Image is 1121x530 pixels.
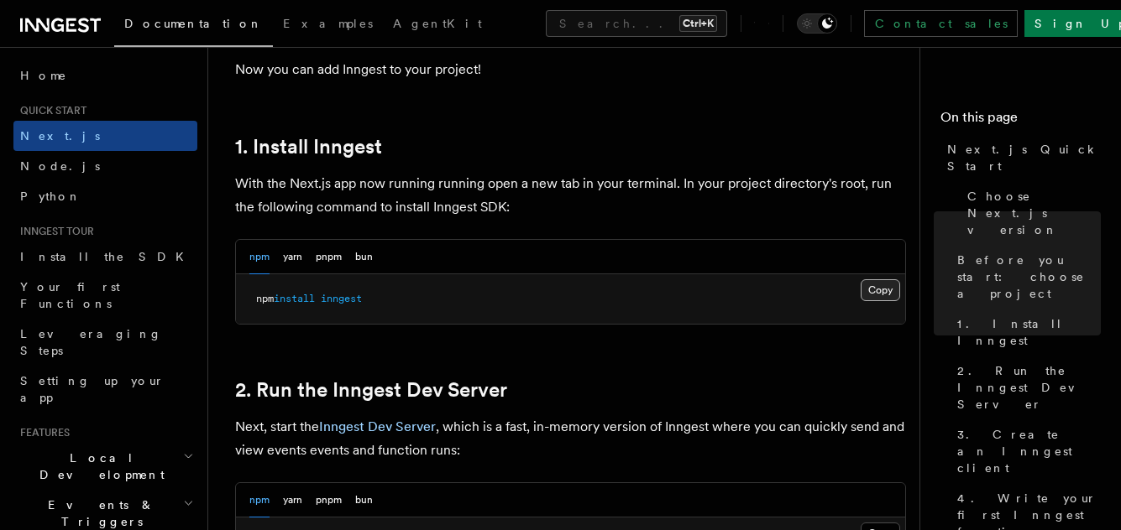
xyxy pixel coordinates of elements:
span: Before you start: choose a project [957,252,1101,302]
a: Contact sales [864,10,1018,37]
span: Examples [283,17,373,30]
a: AgentKit [383,5,492,45]
a: Before you start: choose a project [951,245,1101,309]
span: Next.js [20,129,100,143]
a: Documentation [114,5,273,47]
a: Node.js [13,151,197,181]
h4: On this page [940,107,1101,134]
button: yarn [283,240,302,274]
p: Now you can add Inngest to your project! [235,58,906,81]
span: Choose Next.js version [967,188,1101,238]
button: npm [249,240,270,274]
span: Documentation [124,17,263,30]
span: Your first Functions [20,280,120,310]
span: Inngest tour [13,225,94,238]
span: npm [256,293,274,304]
span: Leveraging Steps [20,327,162,357]
button: bun [355,483,373,517]
span: Home [20,67,67,84]
a: 1. Install Inngest [235,135,382,158]
a: 2. Run the Inngest Dev Server [951,356,1101,419]
a: 1. Install Inngest [951,309,1101,356]
span: inngest [321,293,362,304]
p: Next, start the , which is a fast, in-memory version of Inngest where you can quickly send and vi... [235,415,906,462]
span: Features [13,426,70,439]
p: With the Next.js app now running running open a new tab in your terminal. In your project directo... [235,172,906,219]
span: install [274,293,315,304]
button: Toggle dark mode [797,13,837,34]
span: AgentKit [393,17,482,30]
span: 2. Run the Inngest Dev Server [957,362,1101,413]
button: Local Development [13,443,197,490]
span: 3. Create an Inngest client [957,426,1101,476]
span: Node.js [20,159,100,173]
a: Next.js [13,121,197,151]
span: Install the SDK [20,250,194,263]
button: pnpm [316,483,342,517]
button: yarn [283,483,302,517]
a: 2. Run the Inngest Dev Server [235,378,507,402]
button: Copy [861,279,900,301]
span: Quick start [13,104,86,117]
span: Events & Triggers [13,496,183,530]
a: Leveraging Steps [13,319,197,366]
a: Install the SDK [13,242,197,272]
span: Python [20,190,81,203]
a: Python [13,181,197,211]
button: npm [249,483,270,517]
a: Your first Functions [13,272,197,319]
a: Inngest Dev Server [319,418,436,434]
span: Setting up your app [20,374,165,404]
a: Next.js Quick Start [940,134,1101,181]
a: Choose Next.js version [961,181,1101,245]
button: pnpm [316,240,342,274]
span: Next.js Quick Start [947,141,1101,174]
span: 1. Install Inngest [957,315,1101,349]
span: Local Development [13,449,183,483]
a: 3. Create an Inngest client [951,419,1101,483]
a: Home [13,60,197,91]
button: bun [355,240,373,274]
kbd: Ctrl+K [679,15,717,32]
button: Search...Ctrl+K [546,10,727,37]
a: Setting up your app [13,366,197,413]
a: Examples [273,5,383,45]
